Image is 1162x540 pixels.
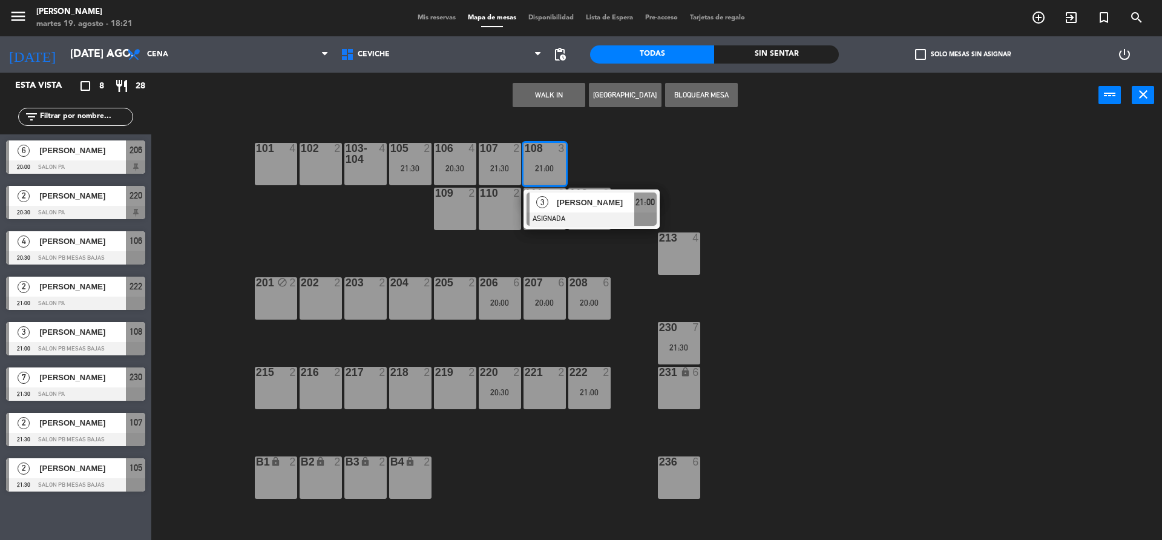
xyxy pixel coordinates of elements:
div: 2 [289,456,297,467]
span: 220 [130,188,142,203]
span: 2 [18,417,30,429]
div: 2 [424,277,431,288]
div: 105 [390,143,391,154]
i: filter_list [24,110,39,124]
div: 204 [390,277,391,288]
i: power_settings_new [1117,47,1132,62]
span: 28 [136,79,145,93]
span: Disponibilidad [522,15,580,21]
div: 2 [334,456,341,467]
i: restaurant [114,79,129,93]
div: 21:30 [479,164,521,173]
span: 4 [18,235,30,248]
div: 2 [603,188,610,199]
div: 109 [435,188,436,199]
span: 2 [18,463,30,475]
div: 21:30 [658,343,700,352]
div: 6 [558,277,565,288]
div: 4 [379,143,386,154]
span: 106 [130,234,142,248]
span: Mapa de mesas [462,15,522,21]
span: 105 [130,461,142,475]
span: 206 [130,143,142,157]
i: power_input [1103,87,1117,102]
div: 2 [424,367,431,378]
span: [PERSON_NAME] [39,280,126,293]
div: 3 [558,143,565,154]
i: close [1136,87,1151,102]
span: 8 [99,79,104,93]
div: 6 [603,277,610,288]
div: 20:00 [524,298,566,307]
div: 4 [692,232,700,243]
i: lock [405,456,415,467]
span: check_box_outline_blank [915,49,926,60]
div: 205 [435,277,436,288]
span: 21:00 [635,195,655,209]
div: B1 [256,456,257,467]
div: 219 [435,367,436,378]
div: 6 [692,456,700,467]
span: [PERSON_NAME] [39,235,126,248]
span: 6 [18,145,30,157]
div: 21:00 [524,164,566,173]
span: 7 [18,372,30,384]
div: 6 [692,367,700,378]
div: 218 [390,367,391,378]
div: 2 [513,188,520,199]
span: 222 [130,279,142,294]
div: b4 [390,456,391,467]
span: [PERSON_NAME] [39,144,126,157]
div: 21:30 [389,164,432,173]
button: power_input [1098,86,1121,104]
span: Tarjetas de regalo [684,15,751,21]
div: 230 [659,322,660,333]
button: menu [9,7,27,30]
div: 2 [379,277,386,288]
i: block [277,277,287,288]
div: 2 [424,456,431,467]
button: Bloquear Mesa [665,83,738,107]
div: 2 [468,367,476,378]
div: 2 [379,456,386,467]
span: [PERSON_NAME] [39,371,126,384]
label: Solo mesas sin asignar [915,49,1011,60]
span: [PERSON_NAME] [39,189,126,202]
div: 213 [659,232,660,243]
div: 2 [289,277,297,288]
div: 4 [468,143,476,154]
span: pending_actions [553,47,567,62]
span: 108 [130,324,142,339]
span: [PERSON_NAME] [557,196,634,209]
span: Lista de Espera [580,15,639,21]
div: 215 [256,367,257,378]
div: 2 [513,367,520,378]
div: 2 [334,143,341,154]
i: lock [360,456,370,467]
div: 231 [659,367,660,378]
div: 2 [334,277,341,288]
div: 20:30 [434,164,476,173]
i: lock [271,456,281,467]
div: 101 [256,143,257,154]
div: Todas [590,45,714,64]
div: 220 [480,367,481,378]
div: 110 [480,188,481,199]
div: Sin sentar [714,45,838,64]
div: 2 [558,367,565,378]
div: martes 19. agosto - 18:21 [36,18,133,30]
div: 2 [558,188,565,199]
div: 106 [435,143,436,154]
i: turned_in_not [1097,10,1111,25]
div: 7 [692,322,700,333]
